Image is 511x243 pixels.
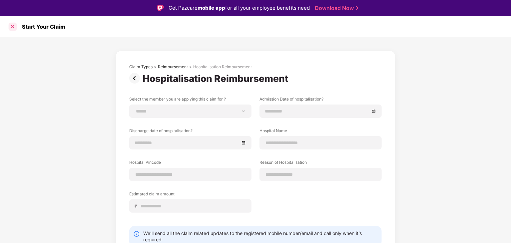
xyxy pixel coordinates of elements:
span: ₹ [135,203,140,209]
a: Download Now [315,5,356,12]
div: Hospitalisation Reimbursement [193,64,252,70]
div: We’ll send all the claim related updates to the registered mobile number/email and call only when... [143,230,378,243]
div: > [189,64,192,70]
label: Estimated claim amount [129,191,252,199]
label: Select the member you are applying this claim for ? [129,96,252,105]
label: Hospital Name [259,128,382,136]
div: Get Pazcare for all your employee benefits need [169,4,310,12]
label: Discharge date of hospitalisation? [129,128,252,136]
div: Start Your Claim [18,23,65,30]
label: Admission Date of hospitalisation? [259,96,382,105]
img: Logo [157,5,164,11]
img: svg+xml;base64,PHN2ZyBpZD0iSW5mby0yMHgyMCIgeG1sbnM9Imh0dHA6Ly93d3cudzMub3JnLzIwMDAvc3ZnIiB3aWR0aD... [133,231,140,237]
img: svg+xml;base64,PHN2ZyBpZD0iUHJldi0zMngzMiIgeG1sbnM9Imh0dHA6Ly93d3cudzMub3JnLzIwMDAvc3ZnIiB3aWR0aD... [129,73,143,84]
label: Hospital Pincode [129,159,252,168]
label: Reason of Hospitalisation [259,159,382,168]
div: > [154,64,157,70]
div: Reimbursement [158,64,188,70]
strong: mobile app [198,5,225,11]
img: Stroke [356,5,358,12]
div: Hospitalisation Reimbursement [143,73,291,84]
div: Claim Types [129,64,153,70]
